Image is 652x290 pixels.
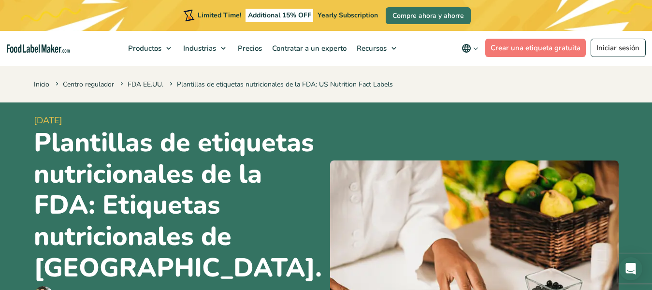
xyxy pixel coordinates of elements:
[386,7,471,24] a: Compre ahora y ahorre
[352,31,401,66] a: Recursos
[619,257,642,280] div: Open Intercom Messenger
[34,80,49,89] a: Inicio
[235,43,263,53] span: Precios
[34,114,322,127] span: [DATE]
[591,39,646,57] a: Iniciar sesión
[178,31,231,66] a: Industrias
[246,9,314,22] span: Additional 15% OFF
[180,43,217,53] span: Industrias
[233,31,265,66] a: Precios
[485,39,586,57] a: Crear una etiqueta gratuita
[63,80,114,89] a: Centro regulador
[318,11,378,20] span: Yearly Subscription
[125,43,162,53] span: Productos
[198,11,241,20] span: Limited Time!
[267,31,349,66] a: Contratar a un experto
[269,43,348,53] span: Contratar a un experto
[168,80,393,89] span: Plantillas de etiquetas nutricionales de la FDA: US Nutrition Fact Labels
[354,43,388,53] span: Recursos
[128,80,163,89] a: FDA EE.UU.
[123,31,176,66] a: Productos
[34,127,322,284] h1: Plantillas de etiquetas nutricionales de la FDA: Etiquetas nutricionales de [GEOGRAPHIC_DATA].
